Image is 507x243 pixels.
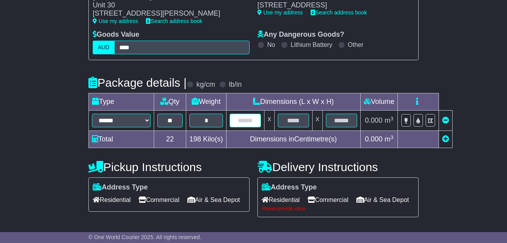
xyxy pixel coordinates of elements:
span: Residential [262,194,300,206]
a: Search address book [311,9,367,16]
td: Kilo(s) [186,131,227,148]
td: x [264,111,275,131]
sup: 3 [390,134,394,140]
td: Volume [361,93,398,111]
span: Commercial [307,194,348,206]
td: Dimensions in Centimetre(s) [227,131,361,148]
div: Unit 30 [93,1,242,10]
td: Dimensions (L x W x H) [227,93,361,111]
a: Use my address [257,9,303,16]
span: m [385,116,394,124]
h4: Delivery Instructions [257,161,419,173]
span: © One World Courier 2025. All rights reserved. [88,234,201,240]
span: m [385,135,394,143]
label: AUD [93,41,115,54]
span: 0.000 [365,116,383,124]
span: 0.000 [365,135,383,143]
h4: Package details | [88,76,187,89]
label: Goods Value [93,30,139,39]
span: Commercial [138,194,179,206]
label: Other [348,41,363,48]
label: lb/in [229,80,242,89]
td: Weight [186,93,227,111]
span: 198 [189,135,201,143]
a: Add new item [442,135,449,143]
span: Air & Sea Depot [356,194,409,206]
td: x [313,111,323,131]
label: No [267,41,275,48]
div: [STREET_ADDRESS][PERSON_NAME] [93,9,242,18]
a: Use my address [93,18,138,24]
a: Remove this item [442,116,449,124]
td: 22 [154,131,186,148]
div: [STREET_ADDRESS] [257,1,400,10]
label: Any Dangerous Goods? [257,30,344,39]
td: Type [89,93,154,111]
td: Total [89,131,154,148]
label: Address Type [262,183,317,192]
label: kg/cm [196,80,215,89]
label: Address Type [93,183,148,192]
h4: Pickup Instructions [88,161,250,173]
span: Air & Sea Depot [187,194,240,206]
span: Residential [93,194,131,206]
div: Please provide value [262,206,414,211]
label: Lithium Battery [291,41,333,48]
sup: 3 [390,116,394,121]
a: Search address book [146,18,202,24]
td: Qty [154,93,186,111]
